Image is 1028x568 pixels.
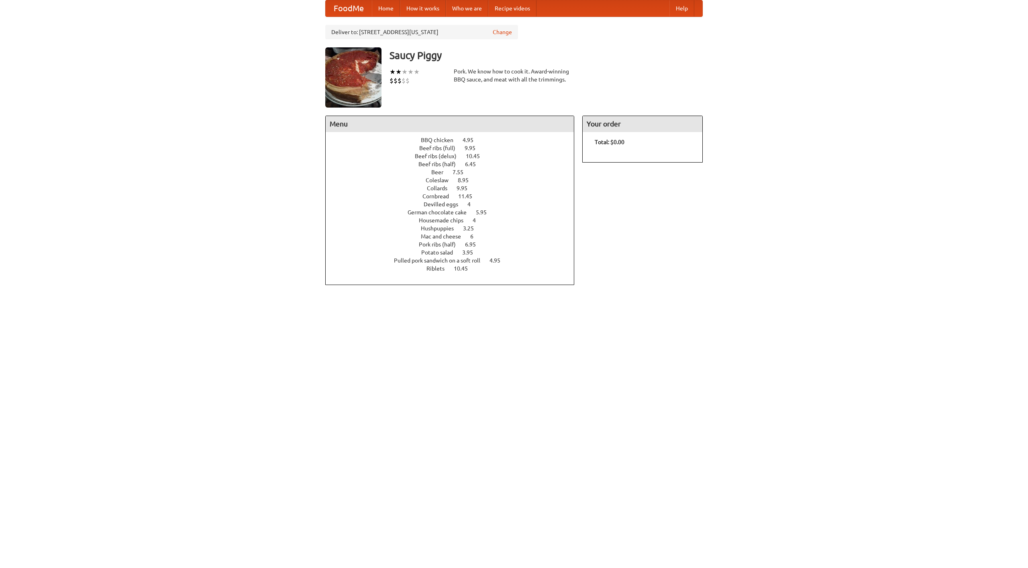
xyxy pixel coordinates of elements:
span: 3.25 [463,225,482,232]
span: Devilled eggs [424,201,466,208]
a: Collards 9.95 [427,185,482,191]
a: Potato salad 3.95 [421,249,488,256]
span: 4.95 [490,257,508,264]
h4: Your order [583,116,702,132]
a: Beef ribs (full) 9.95 [419,145,490,151]
span: Beef ribs (full) [419,145,463,151]
span: Pork ribs (half) [419,241,464,248]
span: 10.45 [454,265,476,272]
a: Help [669,0,694,16]
a: BBQ chicken 4.95 [421,137,488,143]
li: ★ [414,67,420,76]
span: 4 [467,201,479,208]
span: 6.95 [465,241,484,248]
span: Beer [431,169,451,175]
a: Coleslaw 8.95 [426,177,483,183]
span: 3.95 [462,249,481,256]
li: ★ [390,67,396,76]
a: German chocolate cake 5.95 [408,209,502,216]
span: 10.45 [466,153,488,159]
span: Pulled pork sandwich on a soft roll [394,257,488,264]
div: Deliver to: [STREET_ADDRESS][US_STATE] [325,25,518,39]
img: angular.jpg [325,47,381,108]
li: ★ [408,67,414,76]
a: Beef ribs (half) 6.45 [418,161,491,167]
span: Housemade chips [419,217,471,224]
a: Who we are [446,0,488,16]
a: Housemade chips 4 [419,217,491,224]
span: Riblets [426,265,453,272]
a: Home [372,0,400,16]
a: Pork ribs (half) 6.95 [419,241,491,248]
span: 9.95 [465,145,483,151]
span: 11.45 [458,193,480,200]
span: 4 [473,217,484,224]
a: Riblets 10.45 [426,265,483,272]
span: 4.95 [463,137,481,143]
h3: Saucy Piggy [390,47,703,63]
h4: Menu [326,116,574,132]
li: $ [390,76,394,85]
span: Hushpuppies [421,225,462,232]
li: $ [398,76,402,85]
div: Pork. We know how to cook it. Award-winning BBQ sauce, and meat with all the trimmings. [454,67,574,83]
b: Total: $0.00 [595,139,624,145]
span: Mac and cheese [421,233,469,240]
li: $ [406,76,410,85]
span: 6 [470,233,481,240]
span: Cornbread [422,193,457,200]
a: Devilled eggs 4 [424,201,485,208]
li: $ [394,76,398,85]
a: Change [493,28,512,36]
li: $ [402,76,406,85]
span: Beef ribs (delux) [415,153,465,159]
span: BBQ chicken [421,137,461,143]
li: ★ [402,67,408,76]
a: FoodMe [326,0,372,16]
span: Beef ribs (half) [418,161,464,167]
li: ★ [396,67,402,76]
a: Mac and cheese 6 [421,233,488,240]
span: German chocolate cake [408,209,475,216]
span: 6.45 [465,161,484,167]
span: 8.95 [458,177,477,183]
span: 7.55 [453,169,471,175]
a: Recipe videos [488,0,536,16]
span: Potato salad [421,249,461,256]
a: Beer 7.55 [431,169,478,175]
a: Beef ribs (delux) 10.45 [415,153,495,159]
span: Collards [427,185,455,191]
a: Cornbread 11.45 [422,193,487,200]
span: 9.95 [457,185,475,191]
span: 5.95 [476,209,495,216]
a: Hushpuppies 3.25 [421,225,489,232]
a: Pulled pork sandwich on a soft roll 4.95 [394,257,515,264]
a: How it works [400,0,446,16]
span: Coleslaw [426,177,457,183]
